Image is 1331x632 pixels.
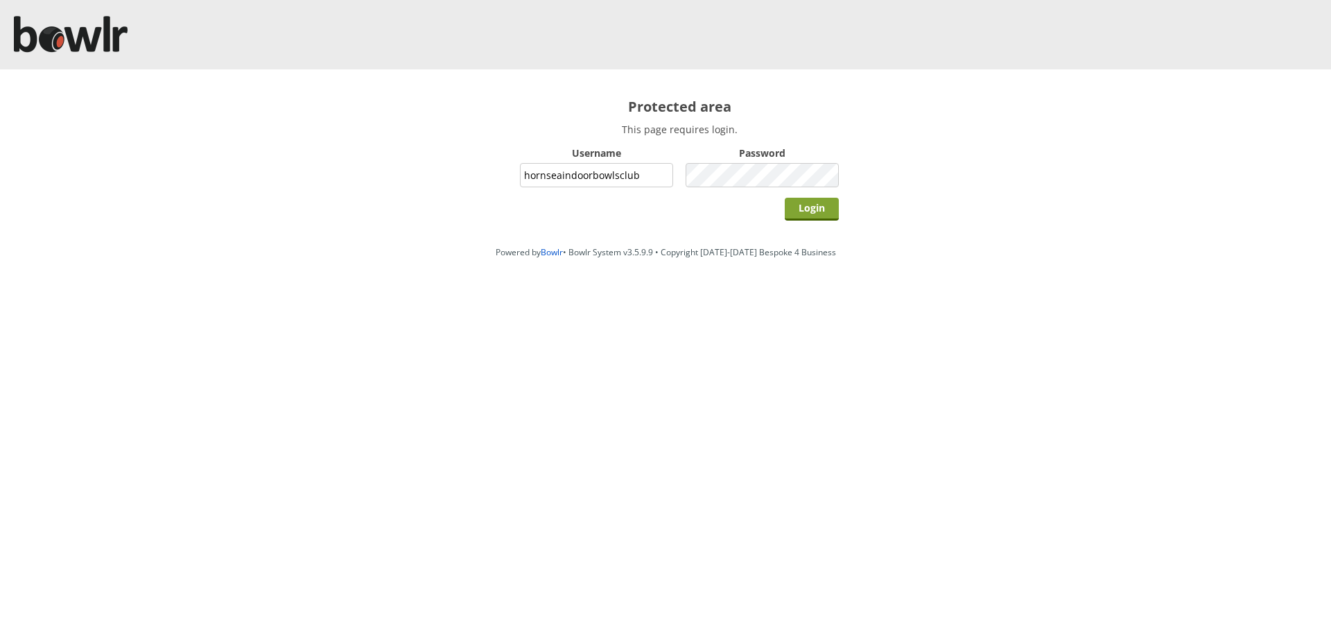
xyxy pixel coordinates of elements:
[520,97,839,116] h2: Protected area
[785,198,839,221] input: Login
[686,146,839,160] label: Password
[496,246,836,258] span: Powered by • Bowlr System v3.5.9.9 • Copyright [DATE]-[DATE] Bespoke 4 Business
[541,246,563,258] a: Bowlr
[520,146,673,160] label: Username
[520,123,839,136] p: This page requires login.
